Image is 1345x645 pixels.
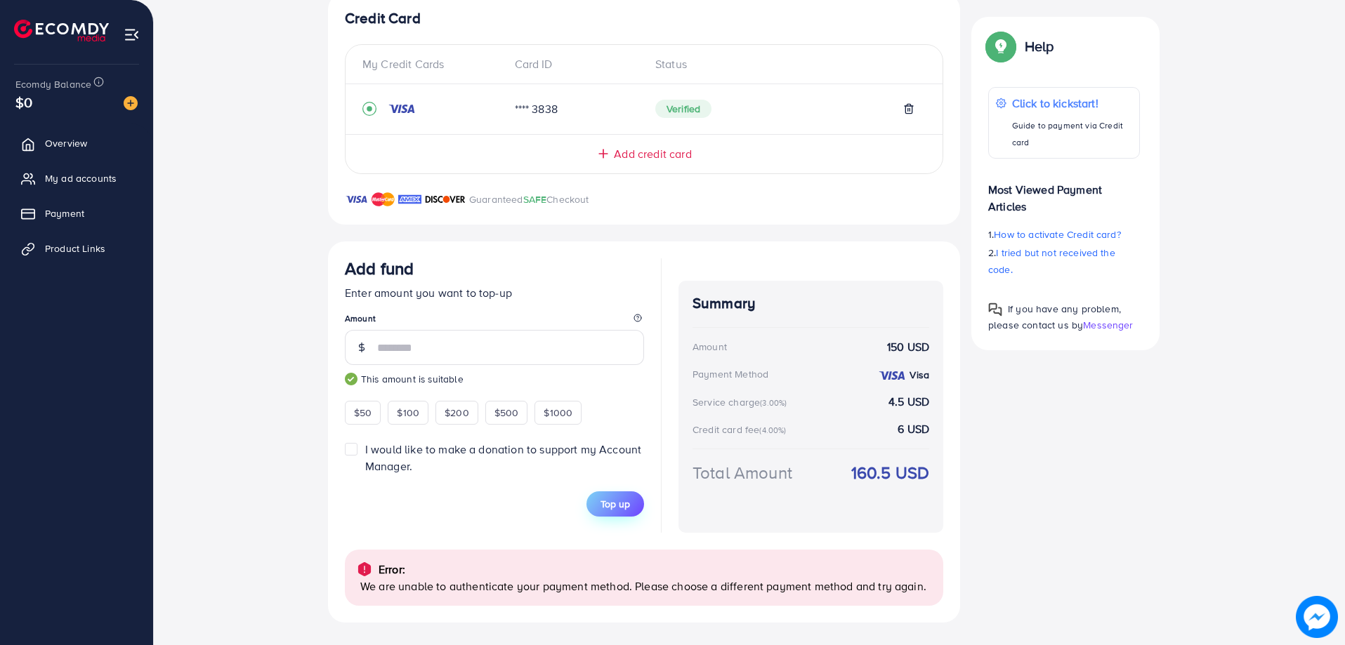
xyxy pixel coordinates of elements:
[693,395,791,409] div: Service charge
[45,206,84,220] span: Payment
[760,397,787,408] small: (3.00%)
[372,191,395,208] img: brand
[1083,318,1133,332] span: Messenger
[11,234,143,262] a: Product Links
[888,394,929,410] strong: 4.5 USD
[910,368,929,382] strong: Visa
[878,370,906,381] img: credit
[15,92,32,112] span: $0
[988,246,1115,277] span: I tried but not received the code.
[45,171,117,185] span: My ad accounts
[851,460,929,485] strong: 160.5 USD
[898,421,929,437] strong: 6 USD
[469,191,589,208] p: Guaranteed Checkout
[345,10,943,27] h4: Credit Card
[494,406,519,420] span: $500
[601,497,630,511] span: Top up
[988,302,1002,317] img: Popup guide
[1025,38,1054,55] p: Help
[345,191,368,208] img: brand
[988,170,1140,215] p: Most Viewed Payment Articles
[586,491,644,517] button: Top up
[15,77,91,91] span: Ecomdy Balance
[544,406,572,420] span: $1000
[124,96,138,110] img: image
[345,284,644,301] p: Enter amount you want to top-up
[614,146,691,162] span: Add credit card
[356,561,373,578] img: alert
[655,100,711,118] span: Verified
[345,312,644,330] legend: Amount
[11,164,143,192] a: My ad accounts
[1012,95,1132,112] p: Click to kickstart!
[759,425,786,436] small: (4.00%)
[1012,117,1132,151] p: Guide to payment via Credit card
[523,192,547,206] span: SAFE
[398,191,421,208] img: brand
[362,56,504,72] div: My Credit Cards
[988,302,1121,332] span: If you have any problem, please contact us by
[693,340,727,354] div: Amount
[379,561,405,578] p: Error:
[693,423,791,437] div: Credit card fee
[362,102,376,116] svg: record circle
[11,129,143,157] a: Overview
[1296,596,1338,638] img: image
[345,373,357,385] img: guide
[124,27,140,43] img: menu
[693,367,768,381] div: Payment Method
[988,244,1140,278] p: 2.
[693,295,929,312] h4: Summary
[365,441,641,473] span: I would like to make a donation to support my Account Manager.
[345,372,644,386] small: This amount is suitable
[988,226,1140,243] p: 1.
[445,406,469,420] span: $200
[354,406,372,420] span: $50
[693,460,792,485] div: Total Amount
[45,136,87,150] span: Overview
[397,406,419,420] span: $100
[504,56,645,72] div: Card ID
[14,20,109,41] img: logo
[360,578,932,594] p: We are unable to authenticate your payment method. Please choose a different payment method and t...
[644,56,926,72] div: Status
[11,199,143,227] a: Payment
[887,339,929,355] strong: 150 USD
[388,103,416,114] img: credit
[345,258,414,279] h3: Add fund
[425,191,466,208] img: brand
[45,241,105,255] span: Product Links
[988,34,1013,59] img: Popup guide
[994,227,1120,241] span: How to activate Credit card?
